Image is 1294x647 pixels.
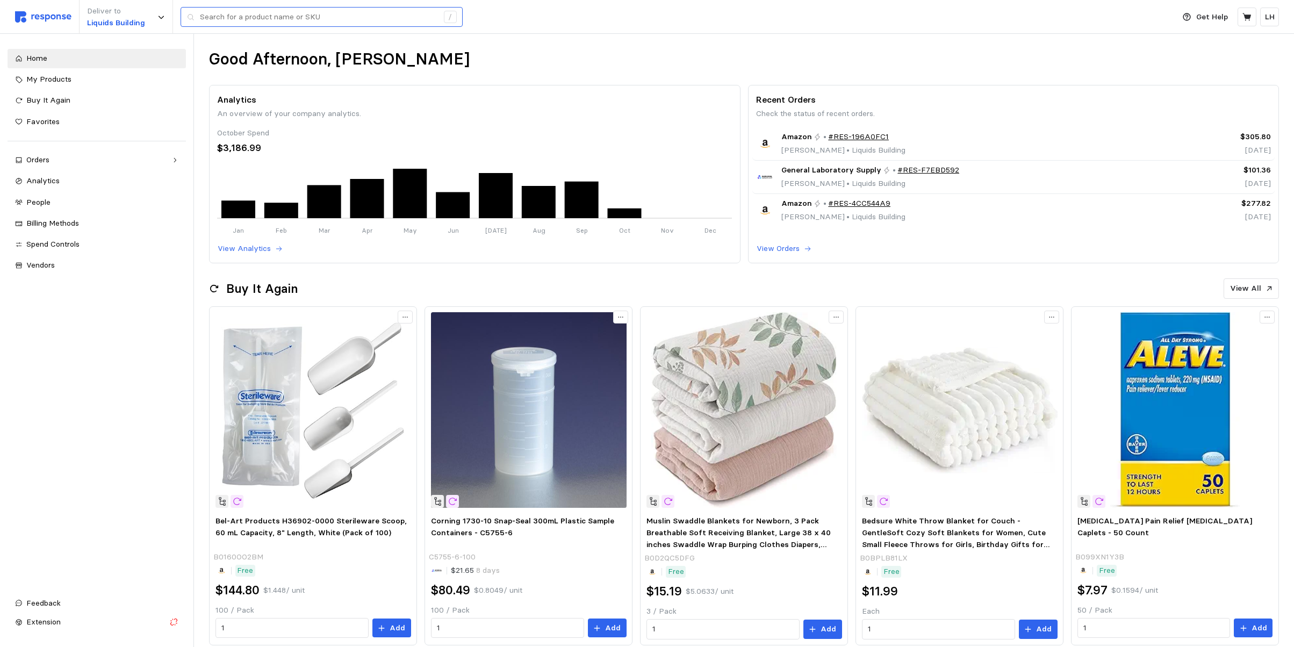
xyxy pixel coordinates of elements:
span: Favorites [26,117,60,126]
p: Free [883,566,900,578]
button: Add [1234,619,1273,638]
tspan: Oct [619,226,630,234]
button: Get Help [1176,7,1234,27]
span: Bedsure White Throw Blanket for Couch - GentleSoft Cozy Soft Blankets for Women, Cute Small Fleec... [862,516,1049,572]
p: $5.0633 / unit [686,586,734,598]
div: Orders [26,154,167,166]
p: $21.65 [451,565,500,577]
p: 50 / Pack [1077,605,1273,616]
span: 8 days [474,565,500,575]
p: [DATE] [1148,145,1271,156]
a: People [8,193,186,212]
p: Free [668,566,684,578]
tspan: Sep [576,226,588,234]
a: #RES-196A0FC1 [828,131,889,143]
img: C5755_x600_jpg_600x600_q85__60442.1660332694.jpg [431,312,627,508]
p: [PERSON_NAME] Liquids Building [781,211,905,223]
a: #RES-4CC544A9 [828,198,890,210]
span: • [845,178,852,188]
p: B0160OO2BM [213,551,263,563]
button: View All [1224,278,1279,299]
p: Free [237,565,253,577]
p: Deliver to [87,5,145,17]
img: 51Zk3IhbrYL._SX522_.jpg [215,312,411,508]
input: Qty [652,620,793,639]
p: 3 / Pack [646,606,842,617]
p: B099XN1Y3B [1075,551,1124,563]
p: $1.448 / unit [263,585,305,596]
p: • [823,198,826,210]
span: Home [26,53,47,63]
span: • [845,212,852,221]
img: Amazon [756,135,774,153]
p: Add [390,622,405,634]
button: View Analytics [217,242,283,255]
p: Add [821,623,836,635]
p: Each [862,606,1058,617]
tspan: Dec [704,226,716,234]
h2: $15.19 [646,583,682,600]
a: My Products [8,70,186,89]
p: Add [1252,622,1267,634]
p: $277.82 [1148,198,1271,210]
p: Add [1036,623,1052,635]
tspan: Mar [319,226,330,234]
span: Vendors [26,260,55,270]
p: Check the status of recent orders. [756,108,1271,120]
p: Free [1099,565,1115,577]
span: General Laboratory Supply [781,164,881,176]
img: General Laboratory Supply [756,168,774,186]
p: 100 / Pack [215,605,411,616]
tspan: Feb [276,226,287,234]
img: 617jWhurG3L.__AC_SX300_SY300_QL70_FMwebp_.jpg [862,312,1058,508]
tspan: Jun [448,226,459,234]
h2: Buy It Again [226,281,298,297]
tspan: Aug [533,226,545,234]
img: 71vf77rVjOL.__AC_SX300_SY300_QL70_FMwebp_.jpg [1077,312,1273,508]
h2: $7.97 [1077,582,1108,599]
button: Add [372,619,411,638]
p: An overview of your company analytics. [217,108,732,120]
a: Orders [8,150,186,170]
tspan: Nov [661,226,674,234]
span: Feedback [26,598,61,608]
button: Add [588,619,627,638]
a: Vendors [8,256,186,275]
p: View Orders [757,243,800,255]
p: View Analytics [218,243,271,255]
p: Get Help [1196,11,1228,23]
img: svg%3e [15,11,71,23]
a: Analytics [8,171,186,191]
p: [DATE] [1148,178,1271,190]
p: LH [1265,11,1275,23]
p: [PERSON_NAME] Liquids Building [781,145,905,156]
span: People [26,197,51,207]
h1: Good Afternoon, [PERSON_NAME] [209,49,470,70]
span: Bel-Art Products H36902-0000 Sterileware Scoop, 60 mL Capacity, 8" Length, White (Pack of 100) [215,516,407,537]
span: [MEDICAL_DATA] Pain Relief [MEDICAL_DATA] Caplets ‐ 50 Count [1077,516,1252,537]
div: / [444,11,457,24]
p: [PERSON_NAME] Liquids Building [781,178,960,190]
button: Extension [8,613,186,632]
input: Qty [868,620,1009,639]
p: View All [1230,283,1261,294]
input: Search for a product name or SKU [200,8,438,27]
p: 100 / Pack [431,605,627,616]
p: C5755-6-100 [429,551,476,563]
p: $305.80 [1148,131,1271,143]
button: View Orders [756,242,812,255]
tspan: Apr [362,226,373,234]
p: B0BPLB81LX [860,552,908,564]
img: Amazon [756,202,774,219]
button: Feedback [8,594,186,613]
h2: $11.99 [862,583,898,600]
span: Extension [26,617,61,627]
p: $101.36 [1148,164,1271,176]
img: 818T8CE2fuL.__AC_SX300_SY300_QL70_FMwebp_.jpg [646,312,842,508]
p: [DATE] [1148,211,1271,223]
p: Add [605,622,621,634]
p: Recent Orders [756,93,1271,106]
button: LH [1260,8,1279,26]
div: October Spend [217,127,732,139]
span: Buy It Again [26,95,70,105]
